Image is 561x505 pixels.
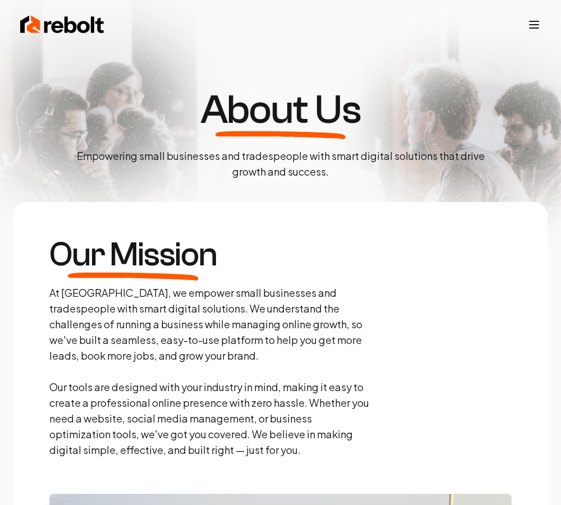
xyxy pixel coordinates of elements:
[20,13,104,36] img: Rebolt Logo
[200,90,361,130] h1: About Us
[49,285,373,458] p: At [GEOGRAPHIC_DATA], we empower small businesses and tradespeople with smart digital solutions. ...
[49,238,217,272] h3: Our Mission
[527,18,541,31] button: Toggle mobile menu
[67,148,494,180] p: Empowering small businesses and tradespeople with smart digital solutions that drive growth and s...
